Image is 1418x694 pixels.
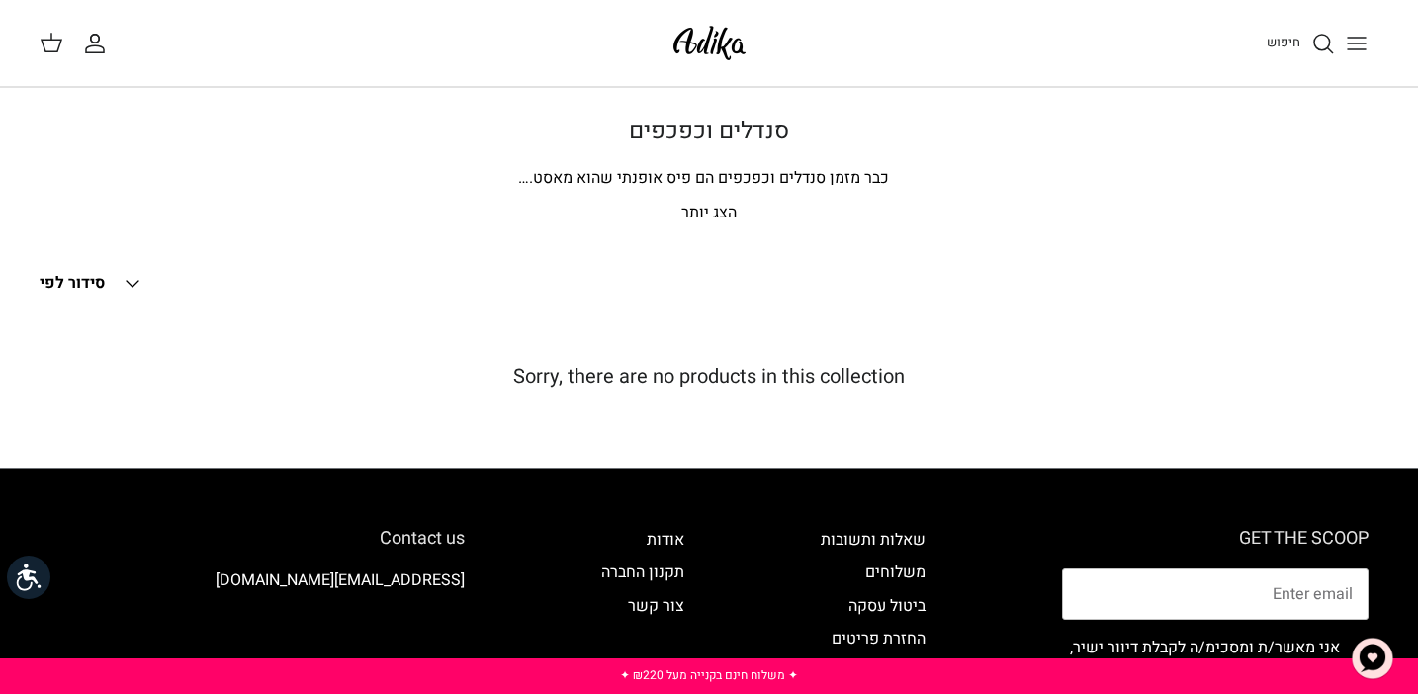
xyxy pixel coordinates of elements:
h6: GET THE SCOOP [1062,528,1369,550]
input: Email [1062,568,1369,620]
a: תקנון החברה [601,561,684,584]
h5: Sorry, there are no products in this collection [40,365,1378,389]
a: צור קשר [628,594,684,618]
a: [EMAIL_ADDRESS][DOMAIN_NAME] [216,568,465,592]
a: שאלות ותשובות [821,528,926,552]
button: Toggle menu [1335,22,1378,65]
a: החשבון שלי [83,32,115,55]
h1: סנדלים וכפכפים [40,118,1378,146]
a: משלוחים [865,561,926,584]
button: צ'אט [1343,629,1402,688]
button: סידור לפי [40,262,144,305]
a: ✦ משלוח חינם בקנייה מעל ₪220 ✦ [620,666,798,684]
span: חיפוש [1267,33,1300,51]
img: Adika IL [667,20,752,66]
a: ביטול עסקה [848,594,926,618]
h6: Contact us [49,528,465,550]
a: החזרת פריטים [832,627,926,651]
a: חיפוש [1267,32,1335,55]
img: Adika IL [410,624,465,650]
p: הצג יותר [40,201,1378,226]
a: אודות [647,528,684,552]
span: כבר מזמן סנדלים וכפכפים הם פיס אופנתי שהוא מאסט. [518,166,889,190]
span: סידור לפי [40,271,105,295]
